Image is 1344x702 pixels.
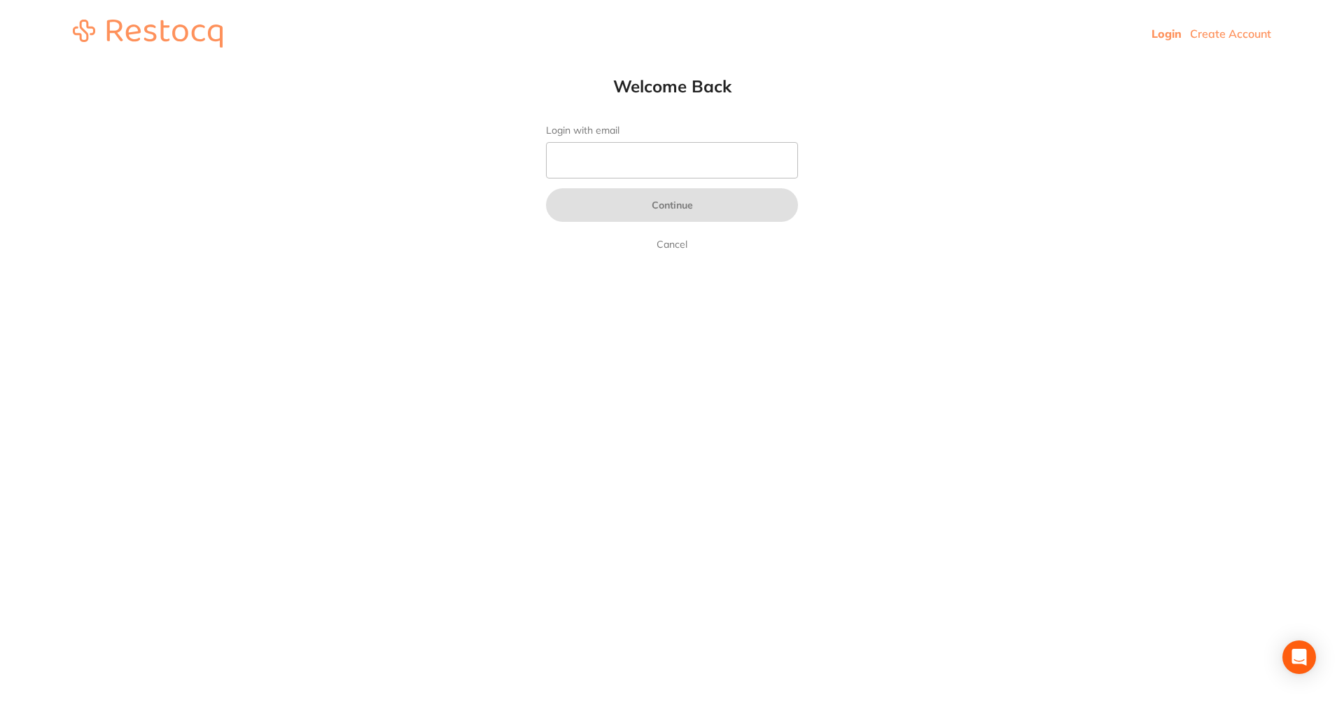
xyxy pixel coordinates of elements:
[1151,27,1182,41] a: Login
[1282,640,1316,674] div: Open Intercom Messenger
[546,188,798,222] button: Continue
[654,236,690,253] a: Cancel
[546,125,798,136] label: Login with email
[73,20,223,48] img: restocq_logo.svg
[1190,27,1271,41] a: Create Account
